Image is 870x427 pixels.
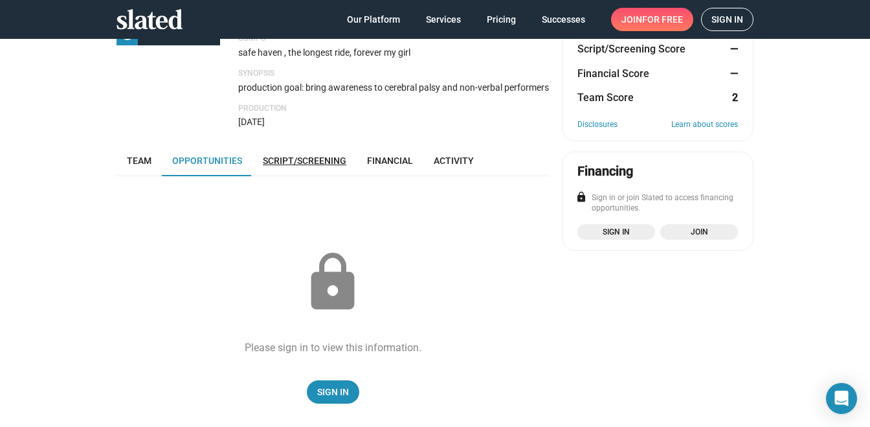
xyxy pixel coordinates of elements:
[701,8,753,31] a: Sign in
[826,383,857,414] div: Open Intercom Messenger
[423,145,484,176] a: Activity
[711,8,743,30] span: Sign in
[238,69,549,79] p: Synopsis
[337,8,410,31] a: Our Platform
[300,250,365,315] mat-icon: lock
[317,380,349,404] span: Sign In
[577,42,686,56] dt: Script/Screening Score
[263,156,346,166] span: Script/Screening
[476,8,526,31] a: Pricing
[577,91,634,104] dt: Team Score
[621,8,683,31] span: Join
[162,145,252,176] a: Opportunities
[252,145,357,176] a: Script/Screening
[238,47,549,59] p: safe haven , the longest ride, forever my girl
[238,117,265,127] span: [DATE]
[531,8,596,31] a: Successes
[367,156,413,166] span: Financial
[577,163,633,180] div: Financing
[357,145,423,176] a: Financial
[577,120,618,130] a: Disclosures
[726,42,738,56] dd: —
[238,104,549,114] p: Production
[726,91,738,104] dd: 2
[238,82,549,93] span: production goal: bring awareness to cerebral palsy and non-verbal performers
[426,8,461,31] span: Services
[117,145,162,176] a: Team
[611,8,693,31] a: Joinfor free
[416,8,471,31] a: Services
[245,341,421,354] div: Please sign in to view this information.
[487,8,516,31] span: Pricing
[577,193,738,214] div: Sign in or join Slated to access financing opportunities.
[671,120,738,130] a: Learn about scores
[668,225,730,238] span: Join
[542,8,585,31] span: Successes
[642,8,683,31] span: for free
[127,156,151,166] span: Team
[577,224,655,240] a: Sign in
[577,67,649,80] dt: Financial Score
[172,156,242,166] span: Opportunities
[726,67,738,80] dd: —
[660,224,738,240] a: Join
[307,380,359,404] a: Sign In
[434,156,474,166] span: Activity
[347,8,400,31] span: Our Platform
[575,191,587,203] mat-icon: lock
[585,225,647,238] span: Sign in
